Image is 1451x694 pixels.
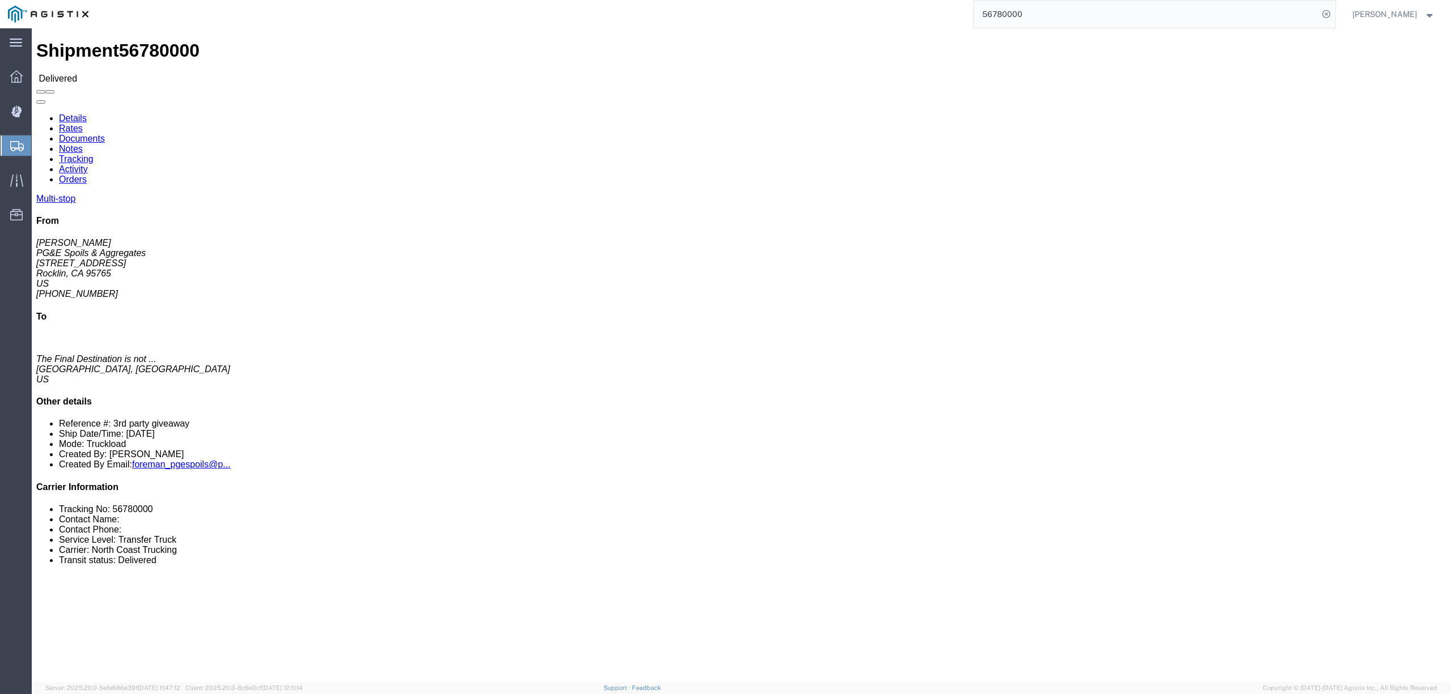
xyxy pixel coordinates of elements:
[8,6,88,23] img: logo
[604,684,632,691] a: Support
[632,684,661,691] a: Feedback
[185,684,303,691] span: Client: 2025.20.0-8c6e0cf
[262,684,303,691] span: [DATE] 12:11:14
[974,1,1318,28] input: Search for shipment number, reference number
[138,684,180,691] span: [DATE] 11:47:12
[32,28,1451,682] iframe: FS Legacy Container
[1352,8,1417,20] span: Lorretta Ayala
[1352,7,1436,21] button: [PERSON_NAME]
[45,684,180,691] span: Server: 2025.20.0-5efa686e39f
[1263,683,1437,693] span: Copyright © [DATE]-[DATE] Agistix Inc., All Rights Reserved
